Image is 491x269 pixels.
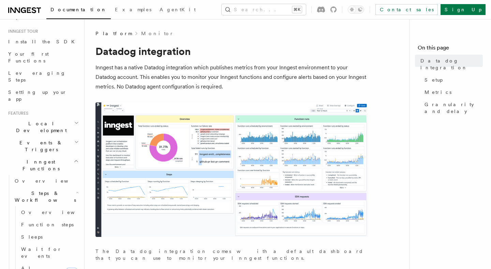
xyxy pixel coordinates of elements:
p: Inngest has a native Datadog integration which publishes metrics from your Inngest environment to... [95,63,368,91]
a: Overview [12,175,80,187]
kbd: ⌘K [292,6,302,13]
h4: On this page [418,44,483,55]
a: Overview [18,206,80,218]
button: Inngest Functions [5,156,80,175]
a: Setting up your app [5,86,80,105]
span: Function steps [21,222,74,227]
a: Datadog integration [418,55,483,74]
p: The Datadog integration comes with a default dashboard that you can use to monitor your Inngest f... [95,248,368,261]
a: Leveraging Steps [5,67,80,86]
button: Toggle dark mode [348,5,364,14]
a: Granularity and delay [422,98,483,117]
span: Features [5,111,28,116]
a: Contact sales [375,4,438,15]
span: Install the SDK [8,39,79,44]
img: The default dashboard for the Inngest Datadog integration [95,102,368,237]
span: Wait for events [21,246,62,259]
span: Metrics [425,89,451,96]
span: Steps & Workflows [12,190,76,203]
a: Sign Up [441,4,486,15]
button: Steps & Workflows [12,187,80,206]
span: Platform [95,30,132,37]
span: Sleeps [21,234,43,240]
span: Events & Triggers [5,139,74,153]
a: Wait for events [18,243,80,262]
a: Examples [111,2,155,18]
span: Examples [115,7,151,12]
a: Sleeps [18,231,80,243]
span: Documentation [50,7,107,12]
a: Your first Functions [5,48,80,67]
span: Setup [425,76,443,83]
span: Setting up your app [8,89,67,102]
h1: Datadog integration [95,45,368,57]
span: Inngest tour [5,29,38,34]
button: Search...⌘K [222,4,306,15]
a: Function steps [18,218,80,231]
button: Events & Triggers [5,137,80,156]
span: Your first Functions [8,51,49,63]
span: Granularity and delay [425,101,483,115]
a: AgentKit [155,2,200,18]
a: Metrics [422,86,483,98]
a: Monitor [141,30,174,37]
span: Local Development [5,120,74,134]
span: AgentKit [160,7,196,12]
span: Overview [21,210,91,215]
a: Documentation [46,2,111,19]
button: Local Development [5,117,80,137]
span: Overview [15,178,85,184]
span: Inngest Functions [5,158,74,172]
a: Install the SDK [5,36,80,48]
a: Setup [422,74,483,86]
span: Datadog integration [420,57,483,71]
span: Leveraging Steps [8,70,66,83]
